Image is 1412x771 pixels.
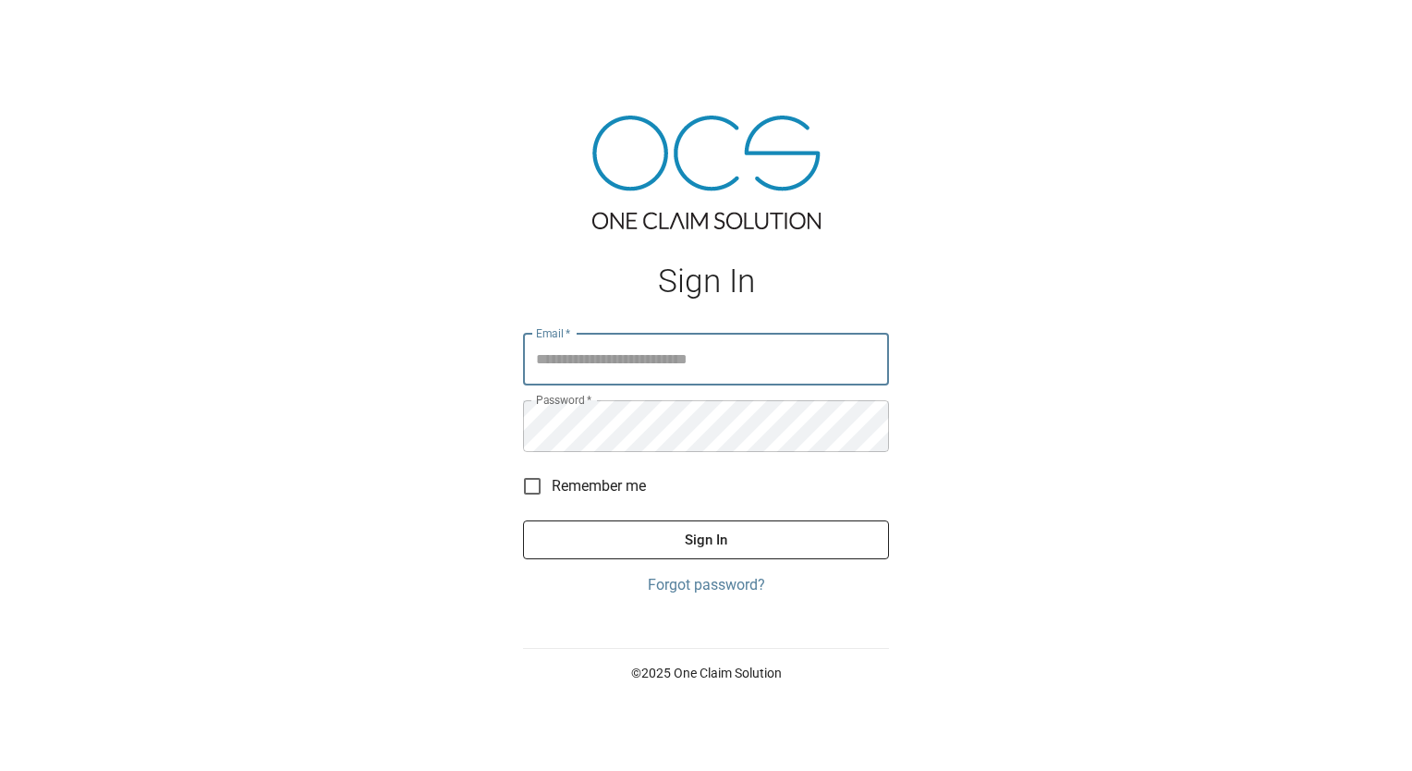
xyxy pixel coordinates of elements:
img: ocs-logo-tra.png [592,116,821,229]
img: ocs-logo-white-transparent.png [22,11,96,48]
h1: Sign In [523,263,889,300]
p: © 2025 One Claim Solution [523,664,889,682]
label: Email [536,325,571,341]
a: Forgot password? [523,574,889,596]
button: Sign In [523,520,889,559]
span: Remember me [552,475,646,497]
label: Password [536,392,591,408]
